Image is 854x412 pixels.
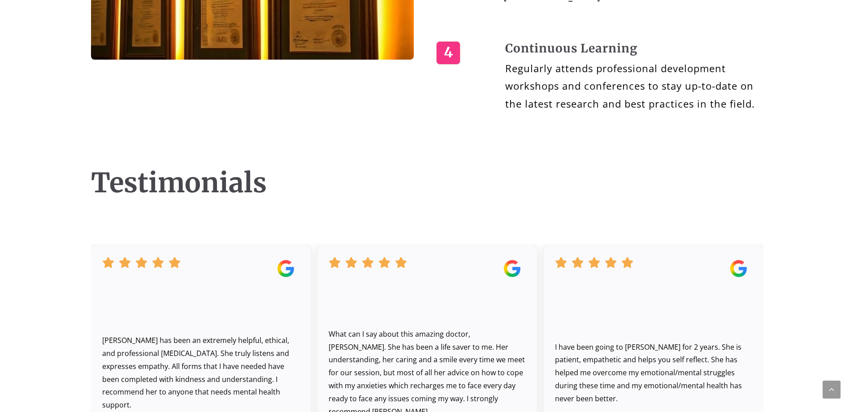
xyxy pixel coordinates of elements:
[436,41,460,65] h1: 4
[505,41,763,55] h1: Continuous Learning
[91,167,763,199] h1: Testimonials
[499,255,526,282] img: sq-google-g-logo-update_dezeen_2364_col_0-300x300
[555,341,752,405] p: I have been going to [PERSON_NAME] for 2 years. She is patient, empathetic and helps you self ref...
[823,381,841,399] a: Scroll back to top
[102,334,299,412] p: [PERSON_NAME] has been an extremely helpful, ethical, and professional [MEDICAL_DATA]. She truly ...
[725,255,752,282] img: sq-google-g-logo-update_dezeen_2364_col_0-300x300
[273,255,299,282] img: sq-google-g-logo-update_dezeen_2364_col_0-300x300
[505,60,763,113] p: Regularly attends professional development workshops and conferences to stay up-to-date on the la...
